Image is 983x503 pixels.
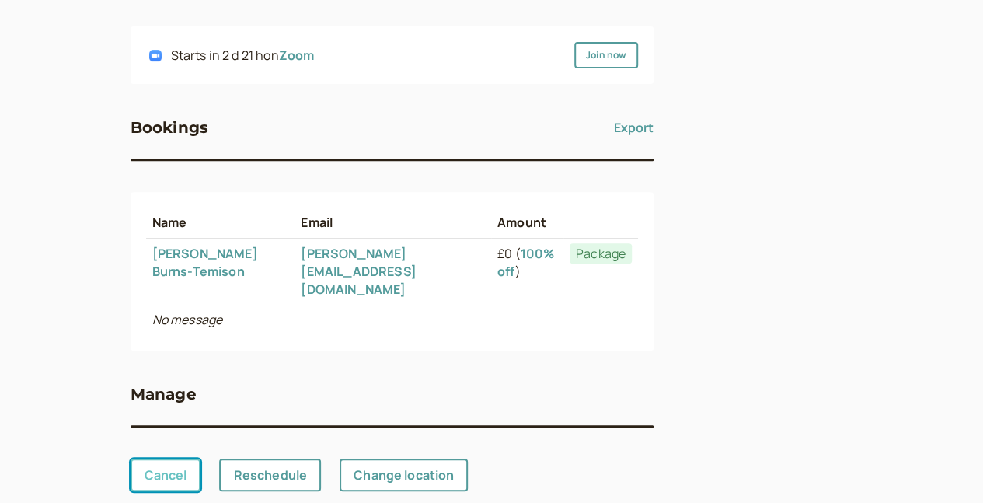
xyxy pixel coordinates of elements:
[301,245,416,298] a: [PERSON_NAME][EMAIL_ADDRESS][DOMAIN_NAME]
[131,459,201,491] a: Cancel
[491,239,563,305] td: £0 ( )
[146,208,295,238] th: Name
[614,115,654,140] button: Export
[570,243,632,264] span: Package
[219,459,321,491] a: Reschedule
[131,115,209,140] h3: Bookings
[574,42,638,68] a: Join now
[497,245,554,280] a: 100% off
[152,311,223,328] i: No message
[152,245,258,280] a: [PERSON_NAME] Burns-Temison
[491,208,563,238] th: Amount
[279,47,315,64] a: Zoom
[340,459,468,491] a: Change location
[905,428,983,503] iframe: Chat Widget
[131,382,197,407] h3: Manage
[171,46,315,66] div: Starts in 2 d 21 h on
[295,208,491,238] th: Email
[149,50,162,62] img: integrations-zoom-icon.png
